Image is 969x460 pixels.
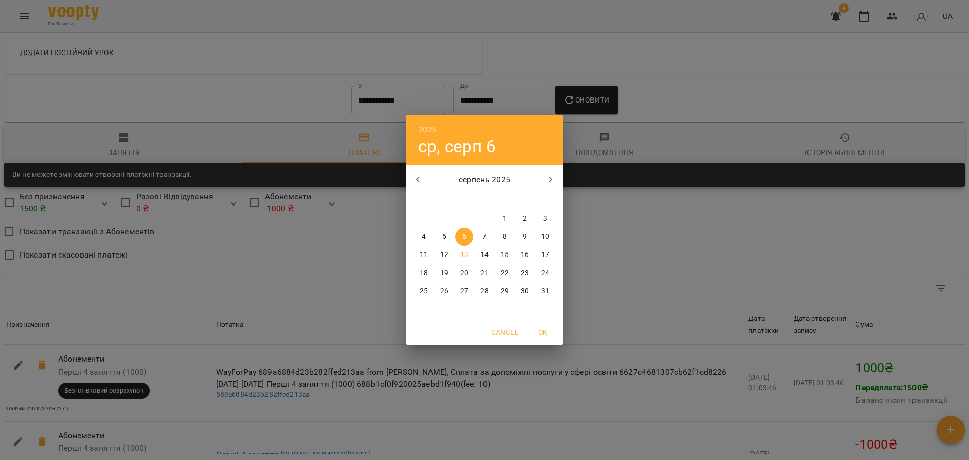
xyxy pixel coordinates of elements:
[503,214,507,224] p: 1
[460,286,468,296] p: 27
[415,282,433,300] button: 25
[460,250,468,260] p: 13
[501,268,509,278] p: 22
[536,282,554,300] button: 31
[516,194,534,205] span: сб
[541,286,549,296] p: 31
[543,214,547,224] p: 3
[440,286,448,296] p: 26
[418,123,437,137] button: 2025
[526,323,559,341] button: OK
[530,326,555,338] span: OK
[418,136,496,157] button: ср, серп 6
[440,250,448,260] p: 12
[523,232,527,242] p: 9
[503,232,507,242] p: 8
[496,210,514,228] button: 1
[415,264,433,282] button: 18
[455,246,473,264] button: 13
[536,228,554,246] button: 10
[455,264,473,282] button: 20
[435,264,453,282] button: 19
[521,286,529,296] p: 30
[501,250,509,260] p: 15
[516,228,534,246] button: 9
[516,210,534,228] button: 2
[460,268,468,278] p: 20
[516,246,534,264] button: 16
[475,246,494,264] button: 14
[496,194,514,205] span: пт
[475,228,494,246] button: 7
[430,174,539,186] p: серпень 2025
[420,250,428,260] p: 11
[475,264,494,282] button: 21
[496,246,514,264] button: 15
[420,286,428,296] p: 25
[415,228,433,246] button: 4
[475,282,494,300] button: 28
[523,214,527,224] p: 2
[501,286,509,296] p: 29
[480,250,489,260] p: 14
[462,232,466,242] p: 6
[442,232,446,242] p: 5
[480,286,489,296] p: 28
[422,232,426,242] p: 4
[435,282,453,300] button: 26
[415,246,433,264] button: 11
[435,228,453,246] button: 5
[496,282,514,300] button: 29
[480,268,489,278] p: 21
[420,268,428,278] p: 18
[516,264,534,282] button: 23
[541,250,549,260] p: 17
[536,264,554,282] button: 24
[496,264,514,282] button: 22
[455,228,473,246] button: 6
[435,194,453,205] span: вт
[475,194,494,205] span: чт
[536,194,554,205] span: нд
[536,210,554,228] button: 3
[521,268,529,278] p: 23
[415,194,433,205] span: пн
[541,232,549,242] p: 10
[516,282,534,300] button: 30
[435,246,453,264] button: 12
[541,268,549,278] p: 24
[482,232,487,242] p: 7
[536,246,554,264] button: 17
[496,228,514,246] button: 8
[491,326,518,338] span: Cancel
[455,194,473,205] span: ср
[487,323,522,341] button: Cancel
[440,268,448,278] p: 19
[455,282,473,300] button: 27
[521,250,529,260] p: 16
